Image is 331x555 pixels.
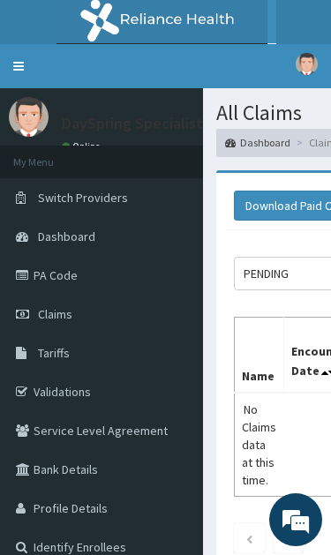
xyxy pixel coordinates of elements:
[235,317,284,393] th: Name
[242,401,276,488] span: No Claims data at this time.
[245,530,253,546] a: Previous page
[62,140,104,153] a: Online
[38,190,128,206] span: Switch Providers
[38,306,72,322] span: Claims
[38,345,70,361] span: Tariffs
[225,135,290,150] a: Dashboard
[9,97,49,137] img: User Image
[62,116,265,131] p: DaySpring Specialist Hospital
[296,53,318,75] img: User Image
[244,265,289,282] div: PENDING
[38,229,95,244] span: Dashboard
